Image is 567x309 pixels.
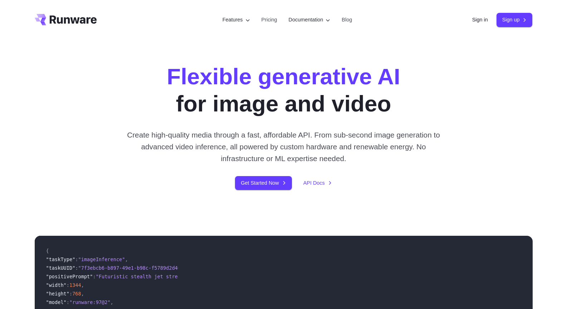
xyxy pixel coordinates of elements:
span: : [93,274,96,279]
span: , [81,291,84,296]
a: Pricing [261,16,277,24]
a: API Docs [303,179,332,187]
span: "7f3ebcb6-b897-49e1-b98c-f5789d2d40d7" [78,265,190,271]
span: , [111,299,113,305]
p: Create high-quality media through a fast, affordable API. From sub-second image generation to adv... [124,129,443,165]
a: Blog [342,16,352,24]
a: Get Started Now [235,176,292,190]
span: "positivePrompt" [46,274,93,279]
a: Sign up [497,13,533,27]
label: Documentation [289,16,331,24]
span: "height" [46,291,69,296]
span: : [69,291,72,296]
span: , [125,256,128,262]
span: "imageInference" [78,256,125,262]
span: "runware:97@2" [69,299,111,305]
span: : [75,265,78,271]
span: 768 [72,291,81,296]
span: : [67,299,69,305]
span: "taskType" [46,256,75,262]
span: 1344 [69,282,81,288]
a: Go to / [35,14,97,25]
span: "model" [46,299,67,305]
h1: for image and video [167,63,400,118]
span: "taskUUID" [46,265,75,271]
a: Sign in [472,16,488,24]
span: { [46,248,49,254]
span: "Futuristic stealth jet streaking through a neon-lit cityscape with glowing purple exhaust" [96,274,362,279]
span: , [81,282,84,288]
label: Features [223,16,250,24]
span: : [67,282,69,288]
strong: Flexible generative AI [167,64,400,89]
span: "width" [46,282,67,288]
span: : [75,256,78,262]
